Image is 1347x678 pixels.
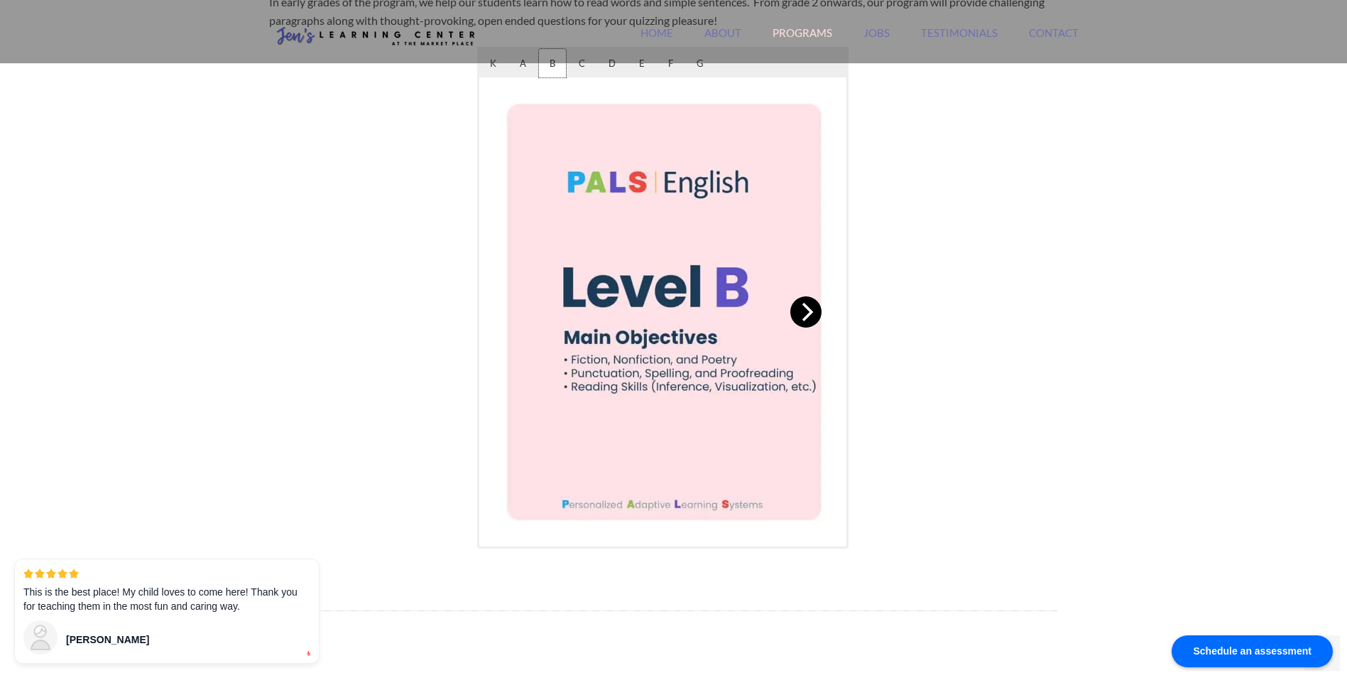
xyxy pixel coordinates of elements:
img: Jen's Learning Center Logo Transparent [269,16,482,58]
a: Jobs [863,26,890,57]
span: B [539,49,566,77]
span: K [479,49,507,77]
span: G [686,49,714,77]
div: [PERSON_NAME] [66,633,289,647]
a: Programs [773,26,832,57]
span: D [598,49,626,77]
a: Contact [1029,26,1079,57]
button: Next [790,296,822,328]
img: user_60_square.png [23,620,58,655]
span: F [658,49,684,77]
span: A [509,49,537,77]
span: C [568,49,596,77]
div: Schedule an assessment [1172,635,1333,667]
a: Testimonials [921,26,998,57]
a: About [704,26,741,57]
a: Home [640,26,673,57]
p: This is the best place! My child loves to come here! Thank you for teaching them in the most fun ... [23,585,310,613]
span: E [628,49,655,77]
